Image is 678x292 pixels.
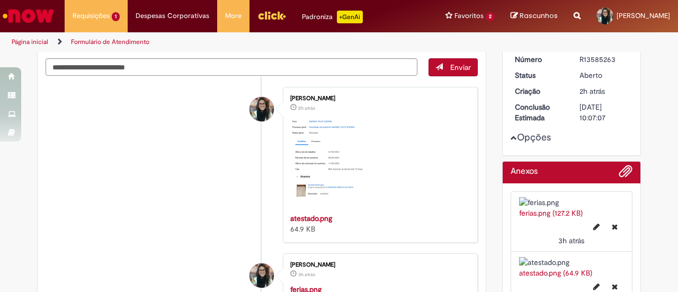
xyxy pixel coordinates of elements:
[298,105,315,111] span: 2h atrás
[298,271,315,278] span: 3h atrás
[605,218,624,235] button: Excluir ferias.png
[136,11,209,21] span: Despesas Corporativas
[579,86,605,96] time: 01/10/2025 11:07:04
[454,11,484,21] span: Favoritos
[507,54,572,65] dt: Número
[519,257,625,268] img: atestado.png
[450,63,471,72] span: Enviar
[507,102,572,123] dt: Conclusão Estimada
[1,5,56,26] img: ServiceNow
[507,70,572,81] dt: Status
[225,11,242,21] span: More
[558,236,584,245] span: 3h atrás
[579,54,629,65] div: R13585263
[112,12,120,21] span: 1
[511,167,538,176] h2: Anexos
[579,86,629,96] div: 01/10/2025 11:07:04
[290,95,467,102] div: [PERSON_NAME]
[73,11,110,21] span: Requisições
[298,271,315,278] time: 01/10/2025 11:04:27
[12,38,48,46] a: Página inicial
[587,218,606,235] button: Editar nome de arquivo ferias.png
[579,102,629,123] div: [DATE] 10:07:07
[302,11,363,23] div: Padroniza
[619,164,632,183] button: Adicionar anexos
[249,263,274,288] div: Marina Tolfo Guerra
[257,7,286,23] img: click_logo_yellow_360x200.png
[579,86,605,96] span: 2h atrás
[507,86,572,96] dt: Criação
[486,12,495,21] span: 2
[511,11,558,21] a: Rascunhos
[71,38,149,46] a: Formulário de Atendimento
[520,11,558,21] span: Rascunhos
[8,32,444,52] ul: Trilhas de página
[519,208,583,218] a: ferias.png (127.2 KB)
[46,58,417,76] textarea: Digite sua mensagem aqui...
[337,11,363,23] p: +GenAi
[519,197,625,208] img: ferias.png
[249,97,274,121] div: Marina Tolfo Guerra
[519,268,592,278] a: atestado.png (64.9 KB)
[429,58,478,76] button: Enviar
[558,236,584,245] time: 01/10/2025 11:04:27
[290,262,467,268] div: [PERSON_NAME]
[290,214,332,223] a: atestado.png
[290,213,467,234] div: 64.9 KB
[579,70,629,81] div: Aberto
[617,11,670,20] span: [PERSON_NAME]
[298,105,315,111] time: 01/10/2025 11:06:58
